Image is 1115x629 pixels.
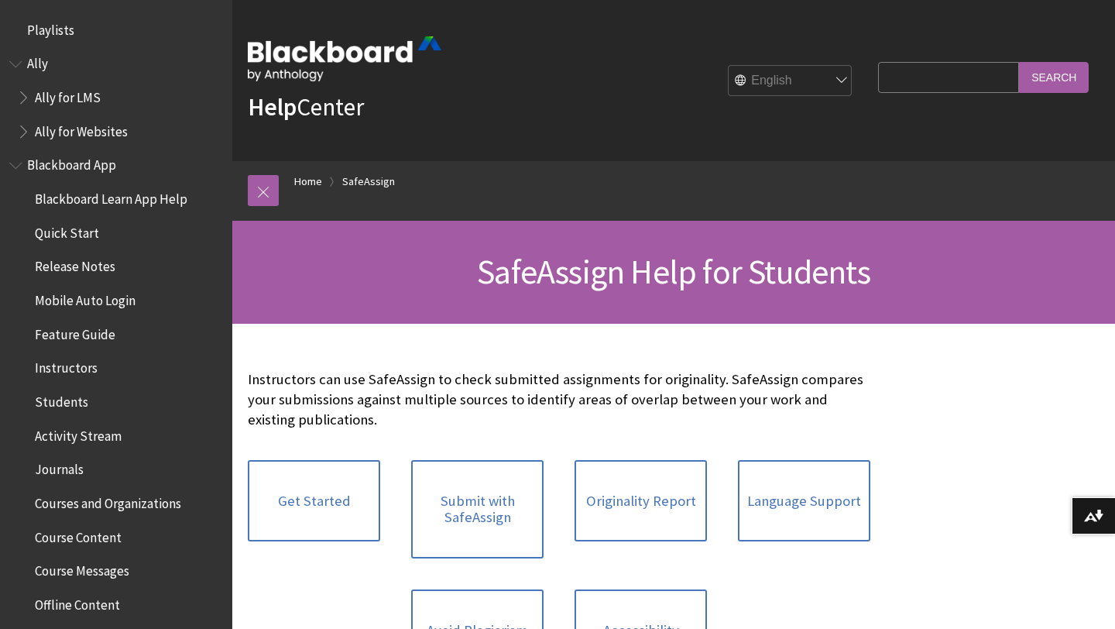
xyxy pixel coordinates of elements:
[35,559,129,579] span: Course Messages
[248,91,297,122] strong: Help
[248,91,364,122] a: HelpCenter
[477,250,870,293] span: SafeAssign Help for Students
[35,220,99,241] span: Quick Start
[35,592,120,613] span: Offline Content
[35,423,122,444] span: Activity Stream
[1019,62,1089,92] input: Search
[9,17,223,43] nav: Book outline for Playlists
[9,51,223,145] nav: Book outline for Anthology Ally Help
[35,321,115,342] span: Feature Guide
[35,524,122,545] span: Course Content
[729,66,853,97] select: Site Language Selector
[35,254,115,275] span: Release Notes
[35,356,98,376] span: Instructors
[35,490,181,511] span: Courses and Organizations
[35,457,84,478] span: Journals
[35,119,128,139] span: Ally for Websites
[575,460,707,542] a: Originality Report
[35,287,136,308] span: Mobile Auto Login
[411,460,544,559] a: Submit with SafeAssign
[27,153,116,174] span: Blackboard App
[248,460,380,542] a: Get Started
[27,17,74,38] span: Playlists
[35,186,187,207] span: Blackboard Learn App Help
[35,84,101,105] span: Ally for LMS
[35,389,88,410] span: Students
[27,51,48,72] span: Ally
[248,36,441,81] img: Blackboard by Anthology
[294,172,322,191] a: Home
[738,460,870,542] a: Language Support
[248,369,870,431] p: Instructors can use SafeAssign to check submitted assignments for originality. SafeAssign compare...
[342,172,395,191] a: SafeAssign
